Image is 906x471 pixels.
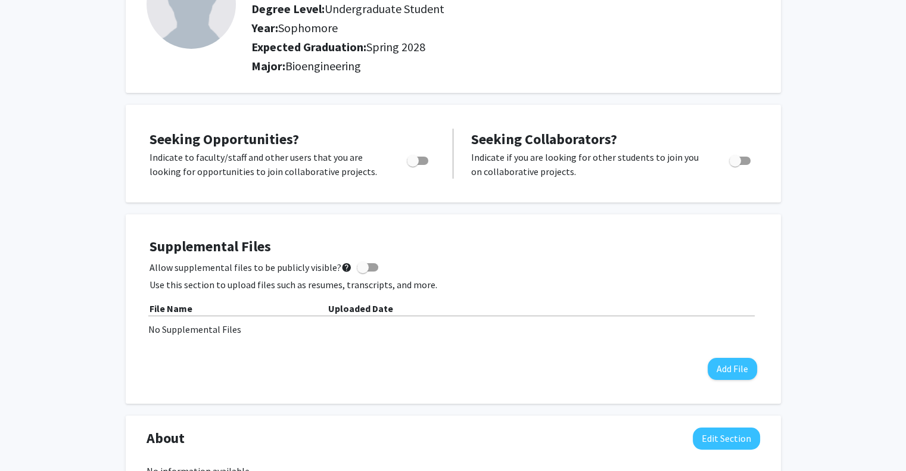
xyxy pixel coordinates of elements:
[150,302,192,314] b: File Name
[251,40,740,54] h2: Expected Graduation:
[278,20,338,35] span: Sophomore
[150,277,757,292] p: Use this section to upload files such as resumes, transcripts, and more.
[402,150,435,168] div: Toggle
[251,59,759,73] h2: Major:
[9,417,51,462] iframe: Chat
[693,428,760,450] button: Edit About
[147,428,185,449] span: About
[471,150,706,179] p: Indicate if you are looking for other students to join you on collaborative projects.
[150,260,352,275] span: Allow supplemental files to be publicly visible?
[724,150,757,168] div: Toggle
[251,21,740,35] h2: Year:
[251,2,740,16] h2: Degree Level:
[150,150,384,179] p: Indicate to faculty/staff and other users that you are looking for opportunities to join collabor...
[150,238,757,255] h4: Supplemental Files
[148,322,758,336] div: No Supplemental Files
[325,1,444,16] span: Undergraduate Student
[328,302,393,314] b: Uploaded Date
[285,58,361,73] span: Bioengineering
[708,358,757,380] button: Add File
[366,39,425,54] span: Spring 2028
[341,260,352,275] mat-icon: help
[150,130,299,148] span: Seeking Opportunities?
[471,130,617,148] span: Seeking Collaborators?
